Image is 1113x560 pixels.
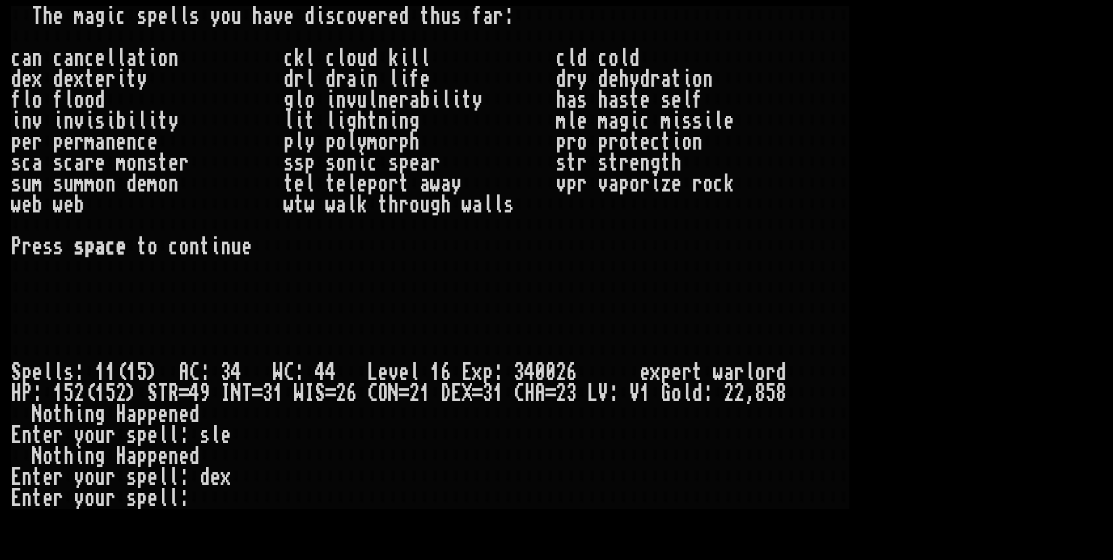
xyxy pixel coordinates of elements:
div: y [304,132,315,153]
div: t [661,153,671,173]
div: m [74,6,84,27]
div: o [304,90,315,111]
div: i [105,6,116,27]
div: i [325,90,336,111]
div: s [53,153,63,173]
div: o [346,48,357,69]
div: s [692,111,703,132]
div: y [137,69,147,90]
div: e [724,111,734,132]
div: l [294,90,304,111]
div: m [367,132,378,153]
div: n [367,69,378,90]
div: a [63,48,74,69]
div: a [608,111,619,132]
div: p [147,6,158,27]
div: v [346,90,357,111]
div: m [147,173,158,194]
div: i [147,48,158,69]
div: e [22,132,32,153]
div: f [409,69,420,90]
div: o [74,90,84,111]
div: d [304,6,315,27]
div: m [74,173,84,194]
div: r [430,153,441,173]
div: n [336,90,346,111]
div: a [420,153,430,173]
div: y [210,6,221,27]
div: a [74,153,84,173]
div: r [619,153,629,173]
div: p [598,132,608,153]
div: s [11,153,22,173]
div: c [556,48,566,69]
div: o [336,132,346,153]
div: e [294,173,304,194]
div: c [53,48,63,69]
div: t [420,6,430,27]
div: m [32,173,42,194]
div: i [147,111,158,132]
div: n [168,173,179,194]
div: t [566,153,577,173]
div: d [556,69,566,90]
div: r [378,6,388,27]
div: t [629,132,640,153]
div: d [629,48,640,69]
div: o [619,132,629,153]
div: t [325,173,336,194]
div: e [95,48,105,69]
div: v [357,6,367,27]
div: k [388,48,399,69]
div: e [357,173,367,194]
div: t [462,90,472,111]
div: g [650,153,661,173]
div: e [336,173,346,194]
div: m [556,111,566,132]
div: n [399,111,409,132]
div: o [378,132,388,153]
div: t [137,48,147,69]
div: d [11,69,22,90]
div: n [137,153,147,173]
div: s [661,90,671,111]
div: y [629,69,640,90]
div: l [304,69,315,90]
div: l [63,90,74,111]
div: u [357,48,367,69]
div: r [179,153,189,173]
div: e [137,173,147,194]
div: l [713,111,724,132]
div: r [84,153,95,173]
div: i [671,111,682,132]
div: o [608,48,619,69]
div: a [95,132,105,153]
div: n [105,173,116,194]
div: e [629,153,640,173]
div: e [158,6,168,27]
div: a [483,6,493,27]
div: l [336,48,346,69]
div: i [116,69,126,90]
div: s [325,153,336,173]
div: l [294,132,304,153]
div: n [692,132,703,153]
div: i [315,6,325,27]
div: v [556,173,566,194]
div: d [53,69,63,90]
div: g [346,111,357,132]
div: c [137,132,147,153]
div: e [388,6,399,27]
div: f [692,90,703,111]
div: v [32,111,42,132]
div: e [640,90,650,111]
div: l [420,48,430,69]
div: t [84,69,95,90]
div: o [221,6,231,27]
div: h [430,6,441,27]
div: n [74,48,84,69]
div: r [388,173,399,194]
div: r [105,69,116,90]
div: e [63,132,74,153]
div: n [105,132,116,153]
